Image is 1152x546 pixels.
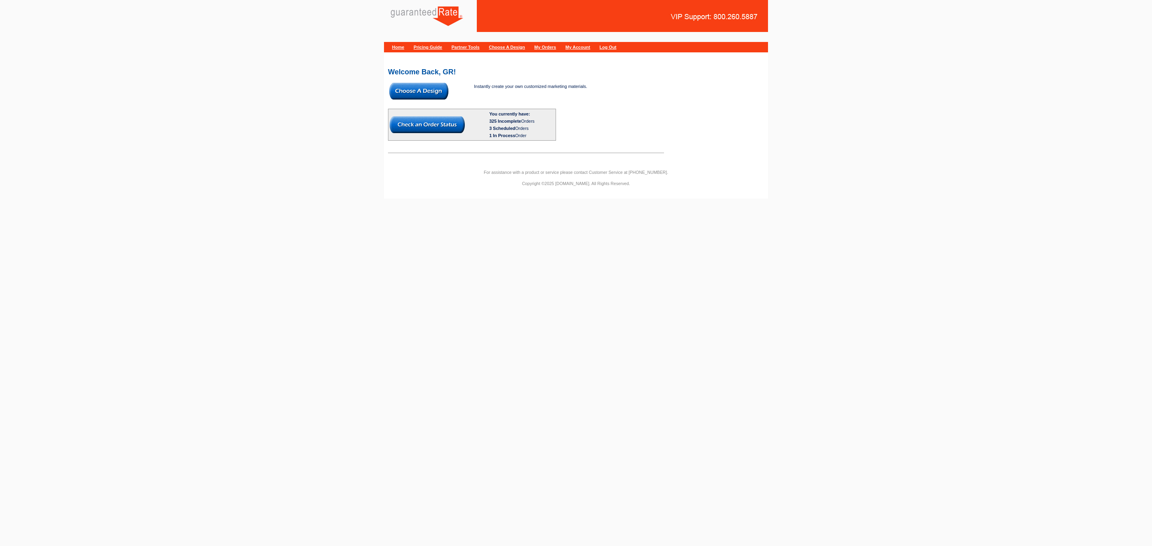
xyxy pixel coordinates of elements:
a: Pricing Guide [414,45,442,50]
a: Home [392,45,404,50]
b: You currently have: [489,112,530,116]
a: Choose A Design [489,45,525,50]
img: button-choose-design.gif [389,83,448,100]
span: 1 In Process [489,133,515,138]
a: My Account [566,45,590,50]
a: Log Out [600,45,616,50]
a: Partner Tools [452,45,480,50]
span: 325 Incomplete [489,119,521,124]
p: For assistance with a product or service please contact Customer Service at [PHONE_NUMBER]. [384,169,768,176]
span: Instantly create your own customized marketing materials. [474,84,587,89]
span: 3 Scheduled [489,126,515,131]
img: button-check-order-status.gif [390,116,465,133]
h2: Welcome Back, GR! [388,68,764,76]
div: Orders Orders Order [489,118,554,139]
p: Copyright ©2025 [DOMAIN_NAME]. All Rights Reserved. [384,180,768,187]
a: My Orders [534,45,556,50]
